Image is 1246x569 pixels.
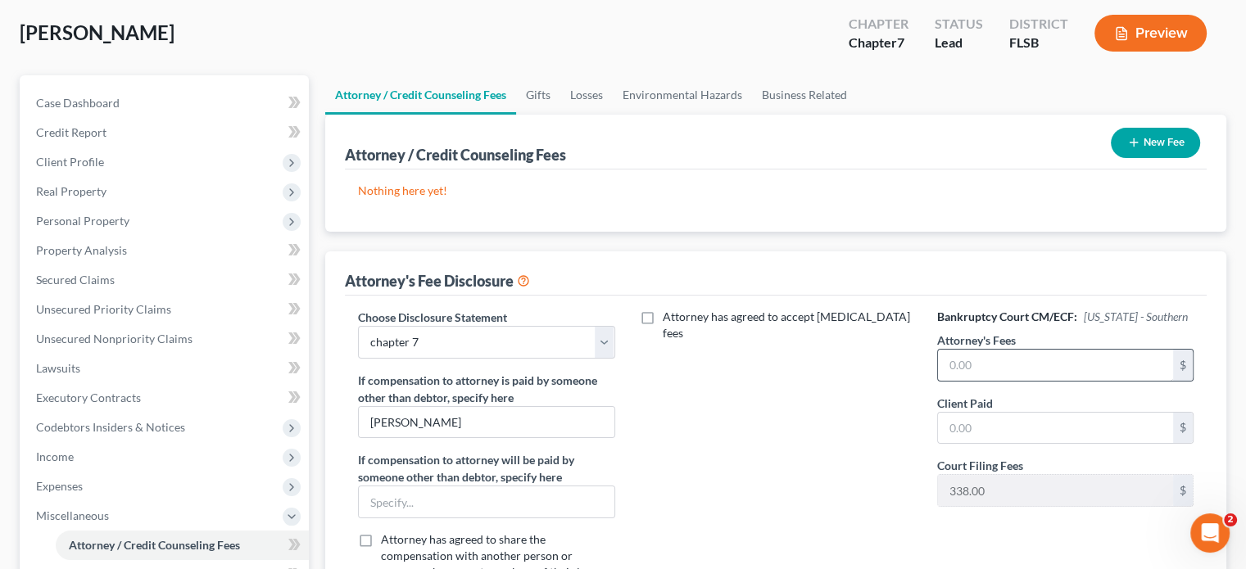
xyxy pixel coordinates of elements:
[23,324,309,354] a: Unsecured Nonpriority Claims
[36,184,106,198] span: Real Property
[560,75,613,115] a: Losses
[36,361,80,375] span: Lawsuits
[849,15,908,34] div: Chapter
[937,309,1194,325] h6: Bankruptcy Court CM/ECF:
[935,15,983,34] div: Status
[36,508,109,522] span: Miscellaneous
[938,413,1173,444] input: 0.00
[36,420,185,434] span: Codebtors Insiders & Notices
[36,449,74,463] span: Income
[663,309,910,340] span: Attorney has agreed to accept [MEDICAL_DATA] fees
[1094,15,1207,52] button: Preview
[23,354,309,383] a: Lawsuits
[359,407,614,438] input: Specify...
[1084,309,1188,323] span: [US_STATE] - Southern
[23,265,309,295] a: Secured Claims
[1111,128,1200,158] button: New Fee
[23,88,309,118] a: Case Dashboard
[36,479,83,493] span: Expenses
[36,273,115,287] span: Secured Claims
[1009,34,1068,52] div: FLSB
[36,332,193,345] span: Unsecured Nonpriority Claims
[36,391,141,404] span: Executory Contracts
[516,75,560,115] a: Gifts
[36,243,127,257] span: Property Analysis
[1173,413,1193,444] div: $
[36,302,171,316] span: Unsecured Priority Claims
[36,96,120,110] span: Case Dashboard
[938,475,1173,506] input: 0.00
[1190,513,1230,553] iframe: Intercom live chat
[69,538,240,552] span: Attorney / Credit Counseling Fees
[345,145,566,165] div: Attorney / Credit Counseling Fees
[1173,475,1193,506] div: $
[36,125,106,139] span: Credit Report
[897,34,904,50] span: 7
[938,350,1173,381] input: 0.00
[23,236,309,265] a: Property Analysis
[1009,15,1068,34] div: District
[358,451,614,485] label: If compensation to attorney will be paid by someone other than debtor, specify here
[325,75,516,115] a: Attorney / Credit Counseling Fees
[345,271,530,291] div: Attorney's Fee Disclosure
[1173,350,1193,381] div: $
[752,75,857,115] a: Business Related
[358,372,614,406] label: If compensation to attorney is paid by someone other than debtor, specify here
[359,486,614,517] input: Specify...
[1224,513,1237,526] span: 2
[358,309,507,326] label: Choose Disclosure Statement
[23,383,309,413] a: Executory Contracts
[36,214,129,228] span: Personal Property
[613,75,752,115] a: Environmental Hazards
[36,155,104,169] span: Client Profile
[937,395,993,412] label: Client Paid
[937,332,1016,349] label: Attorney's Fees
[358,183,1194,199] p: Nothing here yet!
[20,20,174,44] span: [PERSON_NAME]
[23,118,309,147] a: Credit Report
[23,295,309,324] a: Unsecured Priority Claims
[56,531,309,560] a: Attorney / Credit Counseling Fees
[935,34,983,52] div: Lead
[937,457,1023,474] label: Court Filing Fees
[849,34,908,52] div: Chapter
